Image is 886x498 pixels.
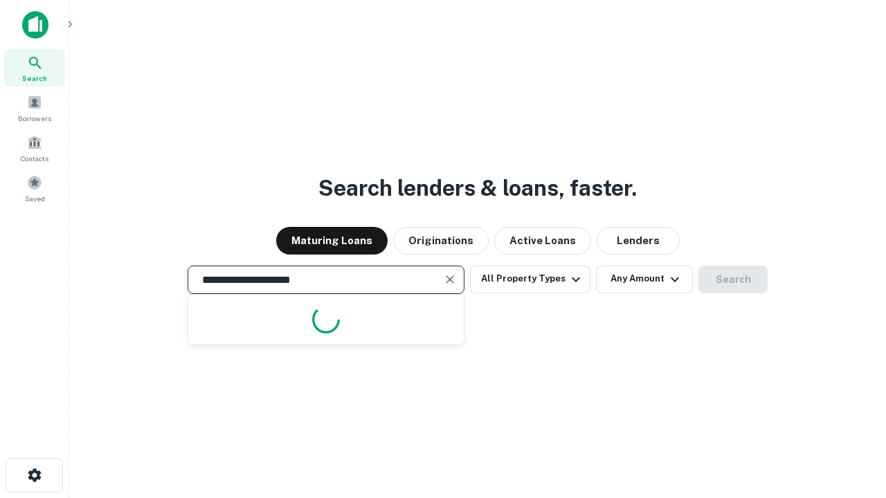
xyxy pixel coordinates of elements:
[21,153,48,164] span: Contacts
[4,169,65,207] a: Saved
[4,49,65,86] a: Search
[817,387,886,454] iframe: Chat Widget
[494,227,591,255] button: Active Loans
[4,129,65,167] a: Contacts
[318,172,637,205] h3: Search lenders & loans, faster.
[597,227,680,255] button: Lenders
[4,89,65,127] a: Borrowers
[18,113,51,124] span: Borrowers
[470,266,590,293] button: All Property Types
[276,227,388,255] button: Maturing Loans
[596,266,693,293] button: Any Amount
[25,193,45,204] span: Saved
[22,73,47,84] span: Search
[393,227,489,255] button: Originations
[440,270,460,289] button: Clear
[22,11,48,39] img: capitalize-icon.png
